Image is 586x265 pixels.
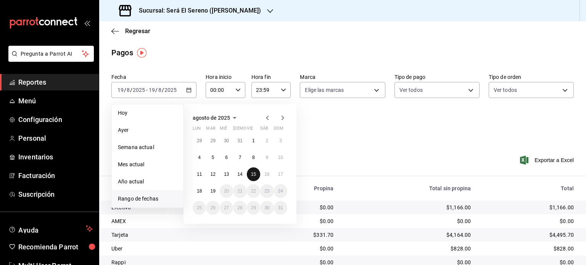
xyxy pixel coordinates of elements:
[247,134,260,148] button: 1 de agosto de 2025
[274,201,287,215] button: 31 de agosto de 2025
[237,188,242,194] abbr: 21 de agosto de 2025
[220,184,233,198] button: 20 de agosto de 2025
[264,172,269,177] abbr: 16 de agosto de 2025
[118,143,177,151] span: Semana actual
[84,20,90,26] button: open_drawer_menu
[266,155,268,160] abbr: 9 de agosto de 2025
[346,204,471,211] div: $1,166.00
[111,47,133,58] div: Pagos
[193,167,206,181] button: 11 de agosto de 2025
[193,126,201,134] abbr: lunes
[264,205,269,210] abbr: 30 de agosto de 2025
[399,86,423,94] span: Ver todos
[220,151,233,164] button: 6 de agosto de 2025
[233,167,246,181] button: 14 de agosto de 2025
[252,155,255,160] abbr: 8 de agosto de 2025
[220,134,233,148] button: 30 de julio de 2025
[260,126,268,134] abbr: sábado
[162,87,164,93] span: /
[260,151,274,164] button: 9 de agosto de 2025
[210,205,215,210] abbr: 26 de agosto de 2025
[483,217,574,225] div: $0.00
[274,134,287,148] button: 3 de agosto de 2025
[346,245,471,252] div: $828.00
[5,55,94,63] a: Pregunta a Parrot AI
[252,138,255,143] abbr: 1 de agosto de 2025
[210,188,215,194] abbr: 19 de agosto de 2025
[132,87,145,93] input: ----
[18,152,93,162] span: Inventarios
[111,74,196,80] label: Fecha
[233,134,246,148] button: 31 de julio de 2025
[274,184,287,198] button: 24 de agosto de 2025
[193,134,206,148] button: 28 de julio de 2025
[263,231,333,239] div: $331.70
[118,178,177,186] span: Año actual
[164,87,177,93] input: ----
[483,245,574,252] div: $828.00
[224,172,229,177] abbr: 13 de agosto de 2025
[18,77,93,87] span: Reportes
[206,126,215,134] abbr: martes
[197,172,202,177] abbr: 11 de agosto de 2025
[483,231,574,239] div: $4,495.70
[193,113,239,122] button: agosto de 2025
[278,172,283,177] abbr: 17 de agosto de 2025
[126,87,130,93] input: --
[18,96,93,106] span: Menú
[237,138,242,143] abbr: 31 de julio de 2025
[483,185,574,191] div: Total
[197,188,202,194] abbr: 18 de agosto de 2025
[260,134,274,148] button: 2 de agosto de 2025
[137,48,146,58] button: Tooltip marker
[247,167,260,181] button: 15 de agosto de 2025
[274,167,287,181] button: 17 de agosto de 2025
[130,87,132,93] span: /
[193,201,206,215] button: 25 de agosto de 2025
[274,126,283,134] abbr: domingo
[197,205,202,210] abbr: 25 de agosto de 2025
[111,245,251,252] div: Uber
[18,189,93,199] span: Suscripción
[494,86,517,94] span: Ver todos
[263,245,333,252] div: $0.00
[124,87,126,93] span: /
[279,138,282,143] abbr: 3 de agosto de 2025
[118,161,177,169] span: Mes actual
[206,167,219,181] button: 12 de agosto de 2025
[125,27,150,35] span: Regresar
[233,201,246,215] button: 28 de agosto de 2025
[346,231,471,239] div: $4,164.00
[111,231,251,239] div: Tarjeta
[206,134,219,148] button: 29 de julio de 2025
[237,172,242,177] abbr: 14 de agosto de 2025
[251,172,256,177] abbr: 15 de agosto de 2025
[260,201,274,215] button: 30 de agosto de 2025
[522,156,574,165] span: Exportar a Excel
[133,6,261,15] h3: Sucursal: Será El Sereno ([PERSON_NAME])
[233,126,278,134] abbr: jueves
[274,151,287,164] button: 10 de agosto de 2025
[233,184,246,198] button: 21 de agosto de 2025
[206,201,219,215] button: 26 de agosto de 2025
[193,151,206,164] button: 4 de agosto de 2025
[197,138,202,143] abbr: 28 de julio de 2025
[346,217,471,225] div: $0.00
[260,184,274,198] button: 23 de agosto de 2025
[220,126,227,134] abbr: miércoles
[483,204,574,211] div: $1,166.00
[118,109,177,117] span: Hoy
[220,167,233,181] button: 13 de agosto de 2025
[206,151,219,164] button: 5 de agosto de 2025
[224,205,229,210] abbr: 27 de agosto de 2025
[251,188,256,194] abbr: 22 de agosto de 2025
[266,138,268,143] abbr: 2 de agosto de 2025
[18,170,93,181] span: Facturación
[193,184,206,198] button: 18 de agosto de 2025
[394,74,480,80] label: Tipo de pago
[237,205,242,210] abbr: 28 de agosto de 2025
[193,115,230,121] span: agosto de 2025
[18,133,93,143] span: Personal
[251,205,256,210] abbr: 29 de agosto de 2025
[210,172,215,177] abbr: 12 de agosto de 2025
